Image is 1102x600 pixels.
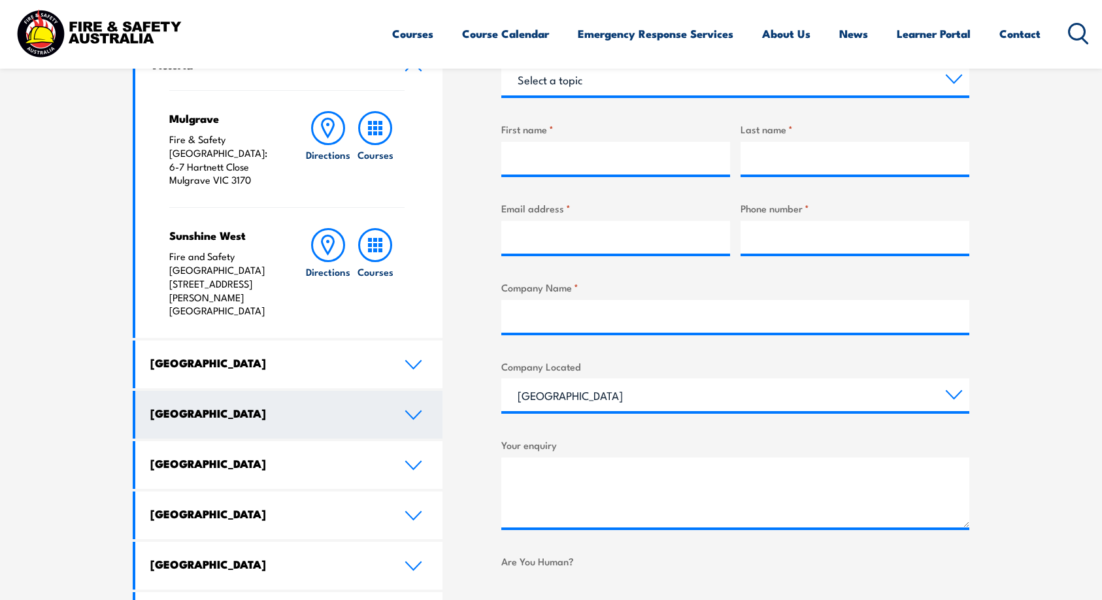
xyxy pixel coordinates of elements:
[169,228,278,242] h4: Sunshine West
[169,111,278,125] h4: Mulgrave
[352,228,399,318] a: Courses
[169,250,278,318] p: Fire and Safety [GEOGRAPHIC_DATA] [STREET_ADDRESS][PERSON_NAME] [GEOGRAPHIC_DATA]
[169,133,278,187] p: Fire & Safety [GEOGRAPHIC_DATA]: 6-7 Hartnett Close Mulgrave VIC 3170
[135,542,442,590] a: [GEOGRAPHIC_DATA]
[501,201,730,216] label: Email address
[135,341,442,388] a: [GEOGRAPHIC_DATA]
[741,122,969,137] label: Last name
[501,437,969,452] label: Your enquiry
[306,265,350,278] h6: Directions
[135,492,442,539] a: [GEOGRAPHIC_DATA]
[150,507,384,521] h4: [GEOGRAPHIC_DATA]
[839,16,868,51] a: News
[135,391,442,439] a: [GEOGRAPHIC_DATA]
[501,280,969,295] label: Company Name
[462,16,549,51] a: Course Calendar
[358,148,393,161] h6: Courses
[501,554,969,569] label: Are You Human?
[150,356,384,370] h4: [GEOGRAPHIC_DATA]
[306,148,350,161] h6: Directions
[358,265,393,278] h6: Courses
[501,359,969,374] label: Company Located
[578,16,733,51] a: Emergency Response Services
[762,16,810,51] a: About Us
[150,58,384,72] h4: Victoria
[999,16,1041,51] a: Contact
[305,228,352,318] a: Directions
[135,441,442,489] a: [GEOGRAPHIC_DATA]
[897,16,971,51] a: Learner Portal
[150,456,384,471] h4: [GEOGRAPHIC_DATA]
[150,557,384,571] h4: [GEOGRAPHIC_DATA]
[305,111,352,187] a: Directions
[392,16,433,51] a: Courses
[741,201,969,216] label: Phone number
[150,406,384,420] h4: [GEOGRAPHIC_DATA]
[352,111,399,187] a: Courses
[501,122,730,137] label: First name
